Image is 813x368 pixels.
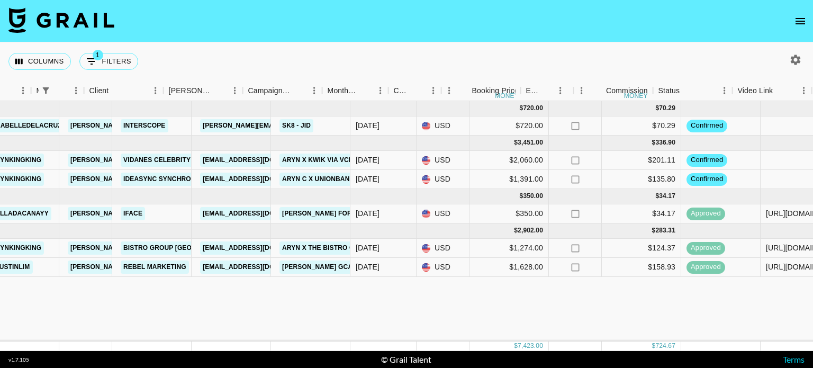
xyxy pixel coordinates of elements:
[200,154,319,167] a: [EMAIL_ADDRESS][DOMAIN_NAME]
[164,80,243,101] div: Booker
[93,50,103,60] span: 1
[248,80,292,101] div: Campaign (Type)
[655,342,675,351] div: 724.67
[121,261,189,274] a: Rebel Marketing
[526,80,541,101] div: Expenses: Remove Commission?
[686,155,727,165] span: confirmed
[624,93,648,99] div: money
[8,7,114,33] img: Grail Talent
[686,262,725,272] span: approved
[200,119,427,132] a: [PERSON_NAME][EMAIL_ADDRESS][PERSON_NAME][DOMAIN_NAME]
[602,170,681,189] div: $135.80
[279,154,357,167] a: Aryn x Kwik via VCM
[356,208,380,219] div: Aug '25
[39,83,53,98] button: Show filters
[68,241,240,255] a: [PERSON_NAME][EMAIL_ADDRESS][DOMAIN_NAME]
[121,241,247,255] a: Bistro Group [GEOGRAPHIC_DATA]
[381,354,431,365] div: © Grail Talent
[602,151,681,170] div: $201.11
[279,173,383,186] a: Aryn C x Unionbank Wave 2
[602,258,681,277] div: $158.93
[121,154,234,167] a: Vidanes Celebrity Marketing
[169,80,212,101] div: [PERSON_NAME]
[520,104,523,113] div: $
[68,173,240,186] a: [PERSON_NAME][EMAIL_ADDRESS][DOMAIN_NAME]
[356,243,380,253] div: Jul '25
[200,241,319,255] a: [EMAIL_ADDRESS][DOMAIN_NAME]
[68,261,240,274] a: [PERSON_NAME][EMAIL_ADDRESS][DOMAIN_NAME]
[68,119,240,132] a: [PERSON_NAME][EMAIL_ADDRESS][DOMAIN_NAME]
[37,80,39,101] div: Manager
[469,170,549,189] div: $1,391.00
[200,173,319,186] a: [EMAIL_ADDRESS][DOMAIN_NAME]
[514,138,518,147] div: $
[790,11,811,32] button: open drawer
[279,261,441,274] a: [PERSON_NAME] GCash via Rebel Marketing
[279,241,376,255] a: Aryn x The Bistro Group
[773,83,788,98] button: Sort
[523,104,543,113] div: 720.00
[652,226,656,235] div: $
[591,83,606,98] button: Sort
[79,53,138,70] button: Show filters
[686,174,727,184] span: confirmed
[606,80,648,101] div: Commission
[686,121,727,131] span: confirmed
[15,83,31,98] button: Menu
[655,226,675,235] div: 283.31
[469,151,549,170] div: $2,060.00
[68,83,84,98] button: Menu
[121,173,215,186] a: Ideasync Synchronize11
[541,83,556,98] button: Sort
[358,83,373,98] button: Sort
[469,204,549,223] div: $350.00
[200,207,319,220] a: [EMAIL_ADDRESS][DOMAIN_NAME]
[279,207,507,220] a: [PERSON_NAME] for SKIN BY BYS SKIN GLOW LINE CAMPAIGN 2025
[53,83,68,98] button: Sort
[389,80,441,101] div: Currency
[738,80,773,101] div: Video Link
[457,83,472,98] button: Sort
[523,192,543,201] div: 350.00
[373,83,389,98] button: Menu
[39,83,53,98] div: 1 active filter
[121,119,168,132] a: Interscope
[680,83,694,98] button: Sort
[227,83,243,98] button: Menu
[148,83,164,98] button: Menu
[659,104,675,113] div: 70.29
[518,342,543,351] div: 7,423.00
[68,207,240,220] a: [PERSON_NAME][EMAIL_ADDRESS][DOMAIN_NAME]
[686,209,725,219] span: approved
[279,119,313,132] a: sk8 - JID
[417,151,469,170] div: USD
[783,354,805,364] a: Terms
[417,258,469,277] div: USD
[31,80,84,101] div: Manager
[655,104,659,113] div: $
[328,80,358,101] div: Month Due
[655,138,675,147] div: 336.90
[441,83,457,98] button: Menu
[659,192,675,201] div: 34.17
[518,226,543,235] div: 2,902.00
[602,116,681,136] div: $70.29
[89,80,109,101] div: Client
[469,116,549,136] div: $720.00
[602,239,681,258] div: $124.37
[411,83,426,98] button: Sort
[472,80,519,101] div: Booking Price
[306,83,322,98] button: Menu
[68,154,240,167] a: [PERSON_NAME][EMAIL_ADDRESS][DOMAIN_NAME]
[322,80,389,101] div: Month Due
[686,243,725,253] span: approved
[553,83,568,98] button: Menu
[212,83,227,98] button: Sort
[653,80,733,101] div: Status
[469,258,549,277] div: $1,628.00
[652,138,656,147] div: $
[495,93,519,99] div: money
[356,174,380,184] div: Sep '25
[514,342,518,351] div: $
[417,170,469,189] div: USD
